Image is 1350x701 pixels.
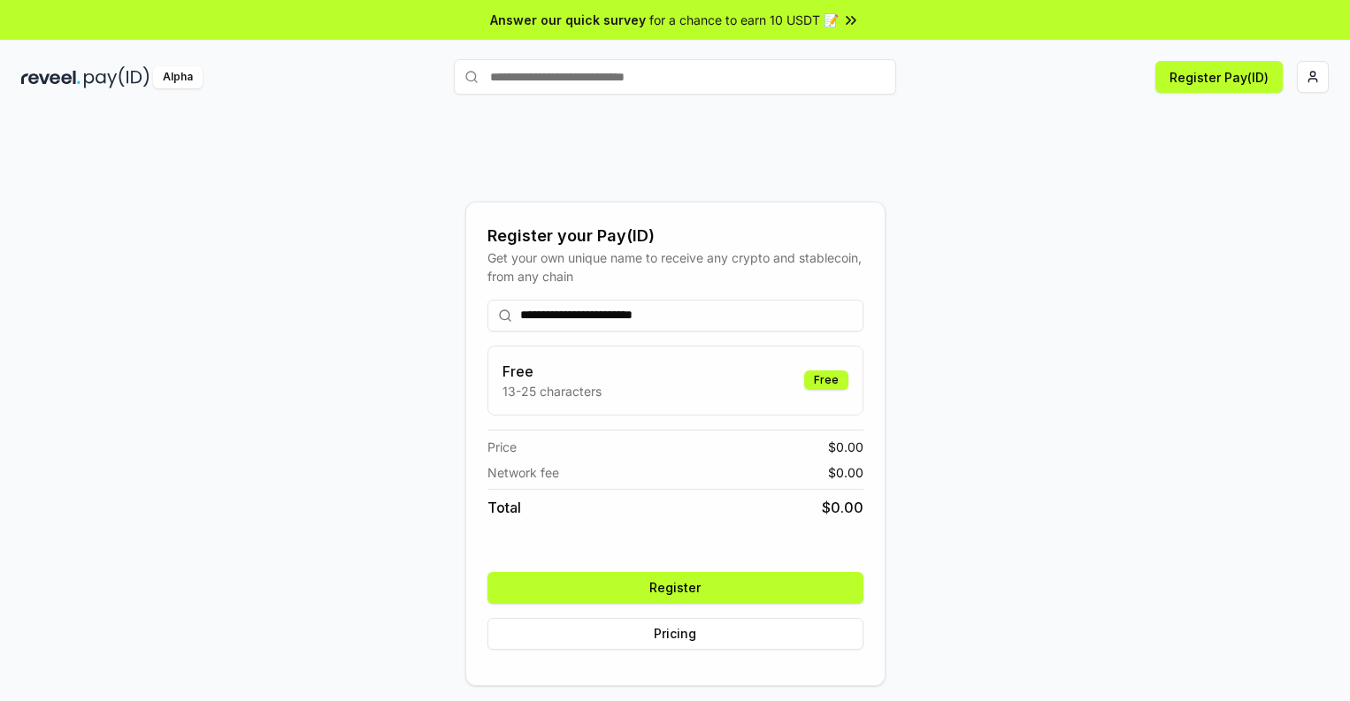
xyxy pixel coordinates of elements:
[84,66,150,88] img: pay_id
[822,497,863,518] span: $ 0.00
[649,11,839,29] span: for a chance to earn 10 USDT 📝
[1155,61,1283,93] button: Register Pay(ID)
[21,66,81,88] img: reveel_dark
[487,248,863,286] div: Get your own unique name to receive any crypto and stablecoin, from any chain
[487,224,863,248] div: Register your Pay(ID)
[502,361,602,382] h3: Free
[828,463,863,482] span: $ 0.00
[804,370,848,390] div: Free
[487,438,517,456] span: Price
[828,438,863,456] span: $ 0.00
[502,382,602,400] p: 13-25 characters
[490,11,646,29] span: Answer our quick survey
[487,463,559,482] span: Network fee
[487,497,521,518] span: Total
[487,618,863,650] button: Pricing
[153,66,203,88] div: Alpha
[487,572,863,604] button: Register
